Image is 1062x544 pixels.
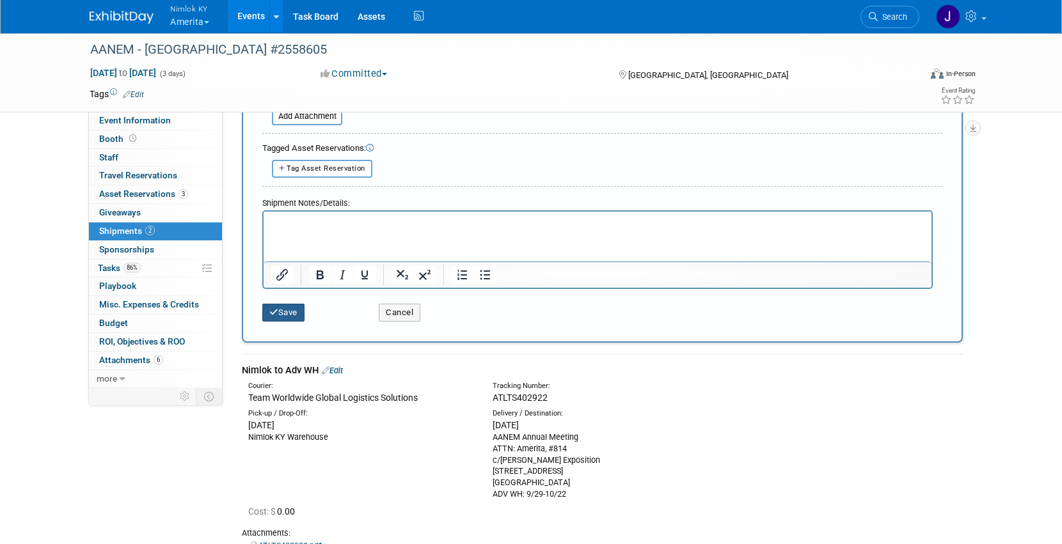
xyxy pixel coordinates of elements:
[99,189,188,199] span: Asset Reservations
[271,266,293,284] button: Insert/edit link
[196,388,223,405] td: Toggle Event Tabs
[248,506,277,517] span: Cost: $
[272,160,372,177] button: Tag Asset Reservation
[86,38,900,61] div: AANEM - [GEOGRAPHIC_DATA] #2558605
[860,6,919,28] a: Search
[493,431,718,501] div: AANEM Annual Meeting ATTN: Amerita, #814 c/[PERSON_NAME] Exposition [STREET_ADDRESS] [GEOGRAPHIC_...
[123,90,144,99] a: Edit
[946,69,976,79] div: In-Person
[117,68,129,78] span: to
[331,266,353,284] button: Italic
[99,207,141,217] span: Giveaways
[159,70,186,78] span: (3 days)
[262,143,942,155] div: Tagged Asset Reservations:
[89,130,222,148] a: Booth
[174,388,196,405] td: Personalize Event Tab Strip
[89,260,222,277] a: Tasks86%
[89,296,222,314] a: Misc. Expenses & Credits
[99,355,163,365] span: Attachments
[452,266,473,284] button: Numbered list
[628,70,788,80] span: [GEOGRAPHIC_DATA], [GEOGRAPHIC_DATA]
[493,408,718,419] div: Delivery / Destination:
[99,170,177,180] span: Travel Reservations
[248,419,473,431] div: [DATE]
[99,134,139,144] span: Booth
[474,266,496,284] button: Bullet list
[287,164,365,173] span: Tag Asset Reservation
[127,134,139,143] span: Booth not reserved yet
[89,370,222,388] a: more
[98,263,141,273] span: Tasks
[262,192,933,210] div: Shipment Notes/Details:
[392,266,413,284] button: Subscript
[940,88,975,94] div: Event Rating
[89,277,222,295] a: Playbook
[99,244,154,254] span: Sponsorships
[309,266,331,284] button: Bold
[99,318,128,328] span: Budget
[170,2,209,15] span: Nimlok KY
[322,366,343,375] a: Edit
[248,408,473,419] div: Pick-up / Drop-Off:
[264,212,931,261] iframe: Rich Text Area
[89,352,222,369] a: Attachments6
[931,68,944,79] img: Format-Inperson.png
[248,506,300,517] span: 0.00
[248,431,473,443] div: Nimlok KY Warehouse
[89,204,222,222] a: Giveaways
[145,226,155,235] span: 2
[99,281,136,291] span: Playbook
[89,315,222,332] a: Budget
[936,4,960,29] img: Jamie Dunn
[99,299,199,309] span: Misc. Expenses & Credits
[493,419,718,431] div: [DATE]
[89,185,222,203] a: Asset Reservations3
[89,222,222,240] a: Shipments2
[89,149,222,167] a: Staff
[123,263,141,272] span: 86%
[248,381,473,391] div: Courier:
[97,373,117,384] span: more
[89,333,222,351] a: ROI, Objectives & ROO
[89,112,222,130] a: Event Information
[379,304,420,322] button: Cancel
[242,364,963,377] div: Nimlok to Adv WH
[354,266,376,284] button: Underline
[154,355,163,364] span: 6
[89,167,222,185] a: Travel Reservations
[493,392,548,403] span: ATLTS402922
[99,115,171,125] span: Event Information
[248,391,473,404] div: Team Worldwide Global Logistics Solutions
[262,304,305,322] button: Save
[878,12,907,22] span: Search
[99,226,155,236] span: Shipments
[90,88,144,100] td: Tags
[316,67,392,81] button: Committed
[99,152,118,162] span: Staff
[90,67,157,79] span: [DATE] [DATE]
[178,189,188,199] span: 3
[89,241,222,259] a: Sponsorships
[99,336,185,346] span: ROI, Objectives & ROO
[844,66,976,86] div: Event Format
[414,266,436,284] button: Superscript
[90,11,154,24] img: ExhibitDay
[493,381,779,391] div: Tracking Number:
[242,527,963,539] div: Attachments:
